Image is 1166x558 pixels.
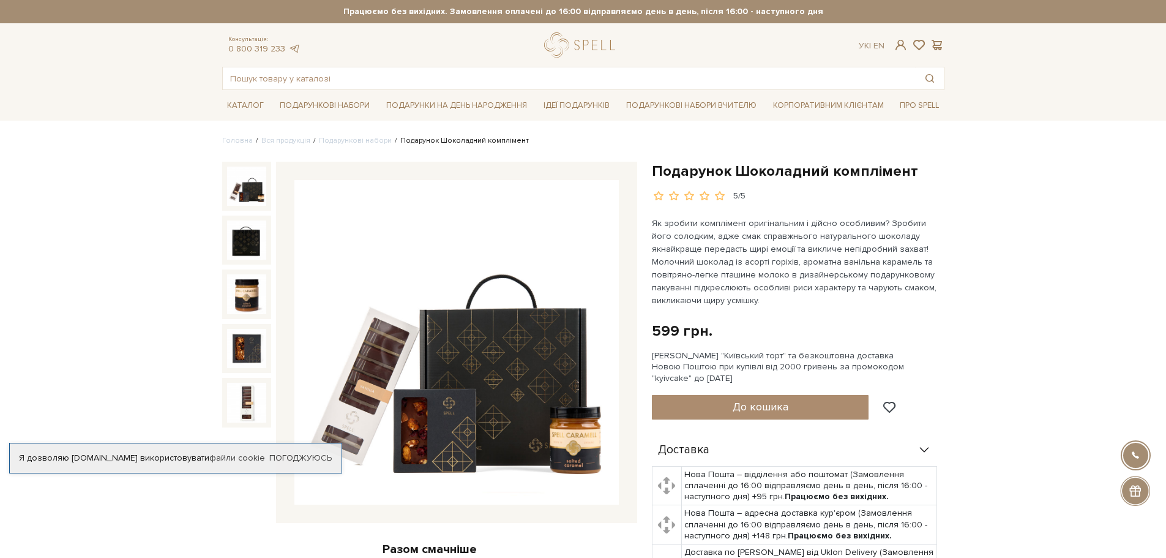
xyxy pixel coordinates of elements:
[768,96,889,115] a: Корпоративним клієнтам
[682,505,937,545] td: Нова Пошта – адресна доставка кур'єром (Замовлення сплаченні до 16:00 відправляємо день в день, п...
[261,136,310,145] a: Вся продукція
[733,190,746,202] div: 5/5
[652,322,712,341] div: 599 грн.
[227,167,266,206] img: Подарунок Шоколадний комплімент
[222,96,269,115] a: Каталог
[288,43,301,54] a: telegram
[785,491,889,502] b: Працюємо без вихідних.
[682,466,937,505] td: Нова Пошта – відділення або поштомат (Замовлення сплаченні до 16:00 відправляємо день в день, піс...
[869,40,871,51] span: |
[319,136,392,145] a: Подарункові набори
[222,136,253,145] a: Головна
[895,96,944,115] a: Про Spell
[275,96,375,115] a: Подарункові набори
[222,6,944,17] strong: Працюємо без вихідних. Замовлення оплачені до 16:00 відправляємо день в день, після 16:00 - насту...
[10,453,342,464] div: Я дозволяю [DOMAIN_NAME] використовувати
[392,135,529,146] li: Подарунок Шоколадний комплімент
[381,96,532,115] a: Подарунки на День народження
[733,400,788,413] span: До кошика
[859,40,884,51] div: Ук
[788,530,892,541] b: Працюємо без вихідних.
[228,43,285,54] a: 0 800 319 233
[227,221,266,260] img: Подарунок Шоколадний комплімент
[544,32,621,58] a: logo
[652,350,944,384] div: [PERSON_NAME] "Київський торт" та безкоштовна доставка Новою Поштою при купівлі від 2000 гривень ...
[652,395,869,420] button: До кошика
[269,453,332,464] a: Погоджуюсь
[223,67,916,89] input: Пошук товару у каталозі
[222,541,637,557] div: Разом смачніше
[652,217,939,307] p: Як зробити комплімент оригінальним і дійсно особливим? Зробити його солодким, адже смак справжньо...
[227,329,266,368] img: Подарунок Шоколадний комплімент
[209,453,265,463] a: файли cookie
[873,40,884,51] a: En
[228,36,301,43] span: Консультація:
[227,274,266,314] img: Подарунок Шоколадний комплімент
[294,180,619,505] img: Подарунок Шоколадний комплімент
[916,67,944,89] button: Пошук товару у каталозі
[539,96,615,115] a: Ідеї подарунків
[652,162,944,181] h1: Подарунок Шоколадний комплімент
[658,445,709,456] span: Доставка
[621,95,761,116] a: Подарункові набори Вчителю
[227,383,266,422] img: Подарунок Шоколадний комплімент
